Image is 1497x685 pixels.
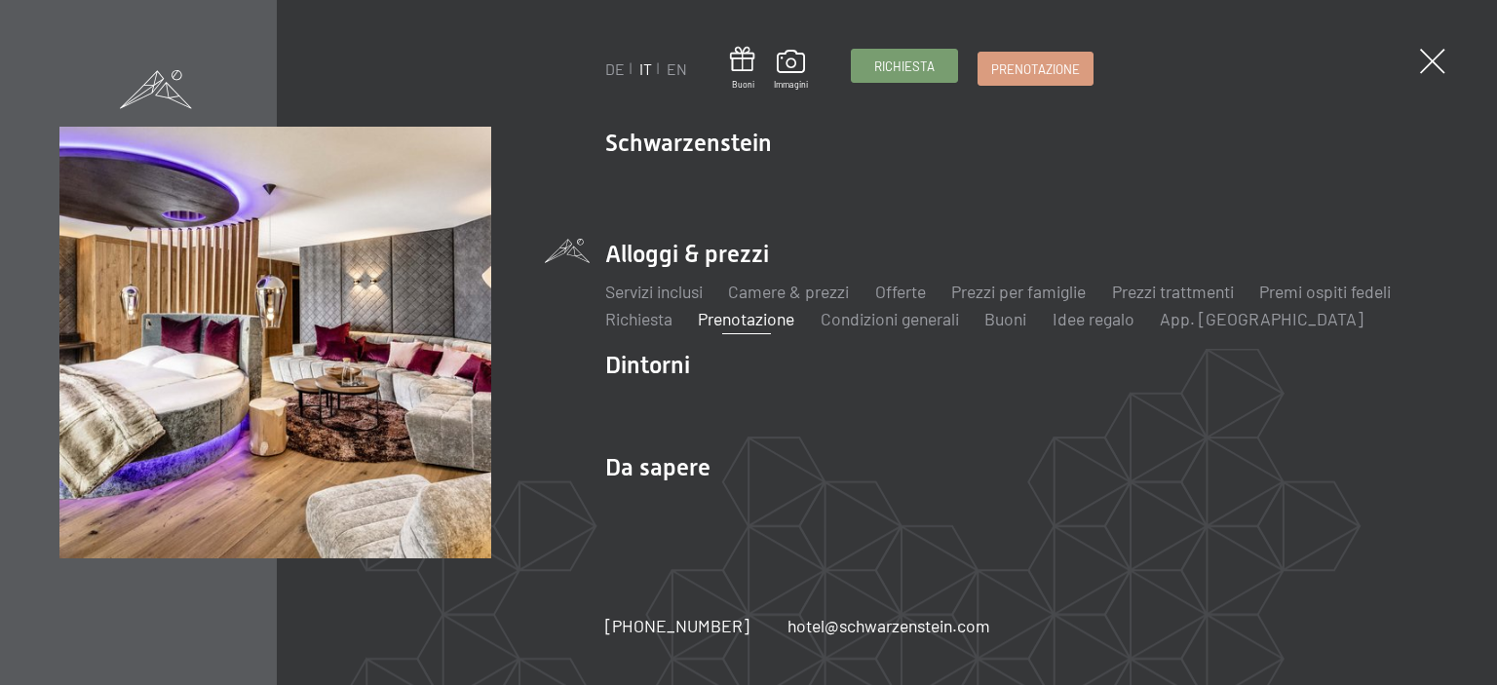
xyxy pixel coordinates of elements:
[605,615,749,636] span: [PHONE_NUMBER]
[605,59,625,78] a: DE
[984,308,1026,329] a: Buoni
[852,50,957,82] a: Richiesta
[787,614,990,638] a: hotel@schwarzenstein.com
[1112,281,1234,302] a: Prezzi trattmenti
[667,59,687,78] a: EN
[874,57,935,75] span: Richiesta
[605,281,703,302] a: Servizi inclusi
[605,614,749,638] a: [PHONE_NUMBER]
[991,60,1080,78] span: Prenotazione
[698,308,794,329] a: Prenotazione
[1053,308,1134,329] a: Idee regalo
[951,281,1086,302] a: Prezzi per famiglie
[605,308,672,329] a: Richiesta
[639,59,652,78] a: IT
[1259,281,1391,302] a: Premi ospiti fedeli
[728,281,849,302] a: Camere & prezzi
[979,53,1093,85] a: Prenotazione
[730,79,755,91] span: Buoni
[730,47,755,91] a: Buoni
[821,308,959,329] a: Condizioni generali
[774,79,808,91] span: Immagini
[774,50,808,91] a: Immagini
[1160,308,1363,329] a: App. [GEOGRAPHIC_DATA]
[875,281,926,302] a: Offerte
